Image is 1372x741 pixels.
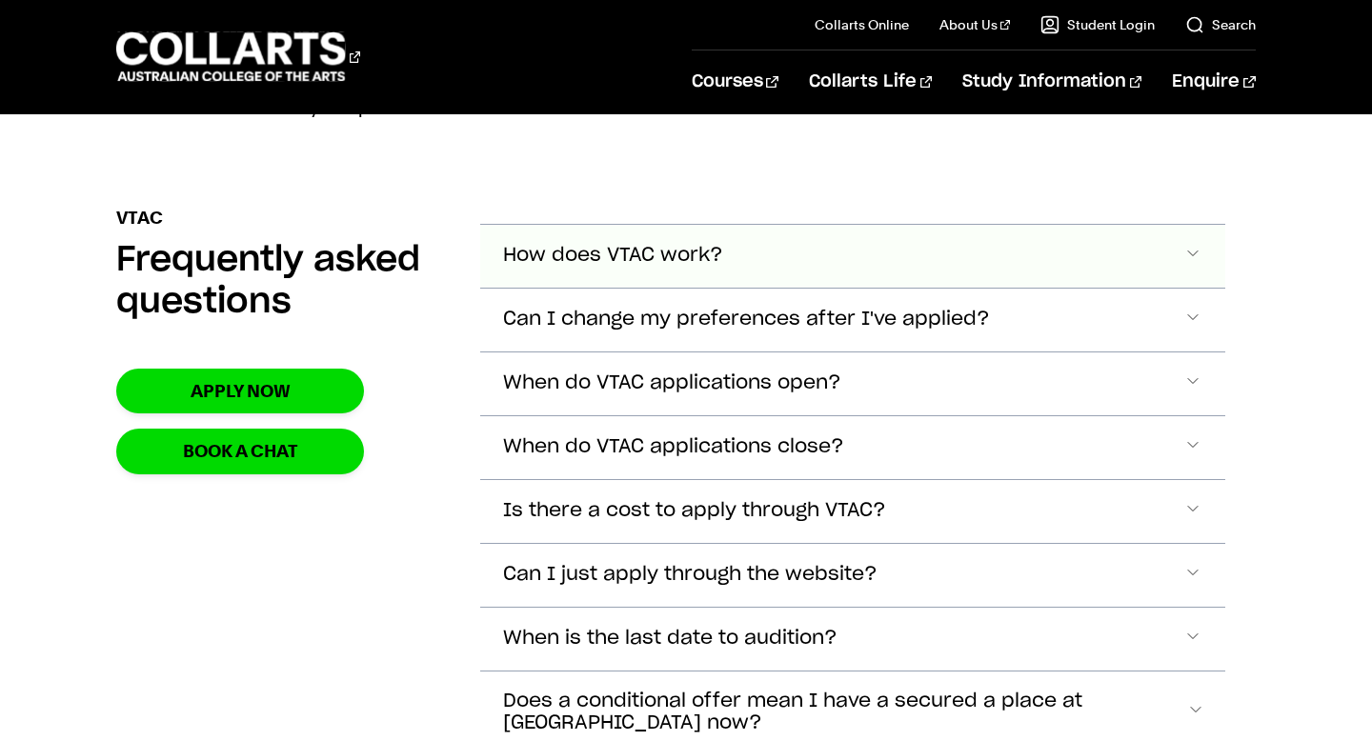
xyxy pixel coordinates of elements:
[503,628,837,650] span: When is the last date to audition?
[962,50,1141,113] a: Study Information
[480,289,1224,351] button: Can I change my preferences after I've applied?
[116,205,163,231] p: VTAC
[116,369,364,413] a: Apply now
[815,15,909,34] a: Collarts Online
[503,691,1186,734] span: Does a conditional offer mean I have a secured a place at [GEOGRAPHIC_DATA] now?
[503,564,878,586] span: Can I just apply through the website?
[503,245,723,267] span: How does VTAC work?
[503,372,841,394] span: When do VTAC applications open?
[1172,50,1255,113] a: Enquire
[480,352,1224,415] button: When do VTAC applications open?
[480,544,1224,607] button: Can I just apply through the website?
[116,429,364,473] a: Book a chat
[1185,15,1256,34] a: Search
[503,309,990,330] span: Can I change my preferences after I've applied?
[1040,15,1155,34] a: Student Login
[809,50,932,113] a: Collarts Life
[116,30,360,84] div: Go to homepage
[480,416,1224,479] button: When do VTAC applications close?
[939,15,1010,34] a: About Us
[692,50,778,113] a: Courses
[503,436,844,458] span: When do VTAC applications close?
[480,480,1224,543] button: Is there a cost to apply through VTAC?
[503,500,886,522] span: Is there a cost to apply through VTAC?
[480,225,1224,288] button: How does VTAC work?
[480,608,1224,671] button: When is the last date to audition?
[116,239,450,323] h2: Frequently asked questions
